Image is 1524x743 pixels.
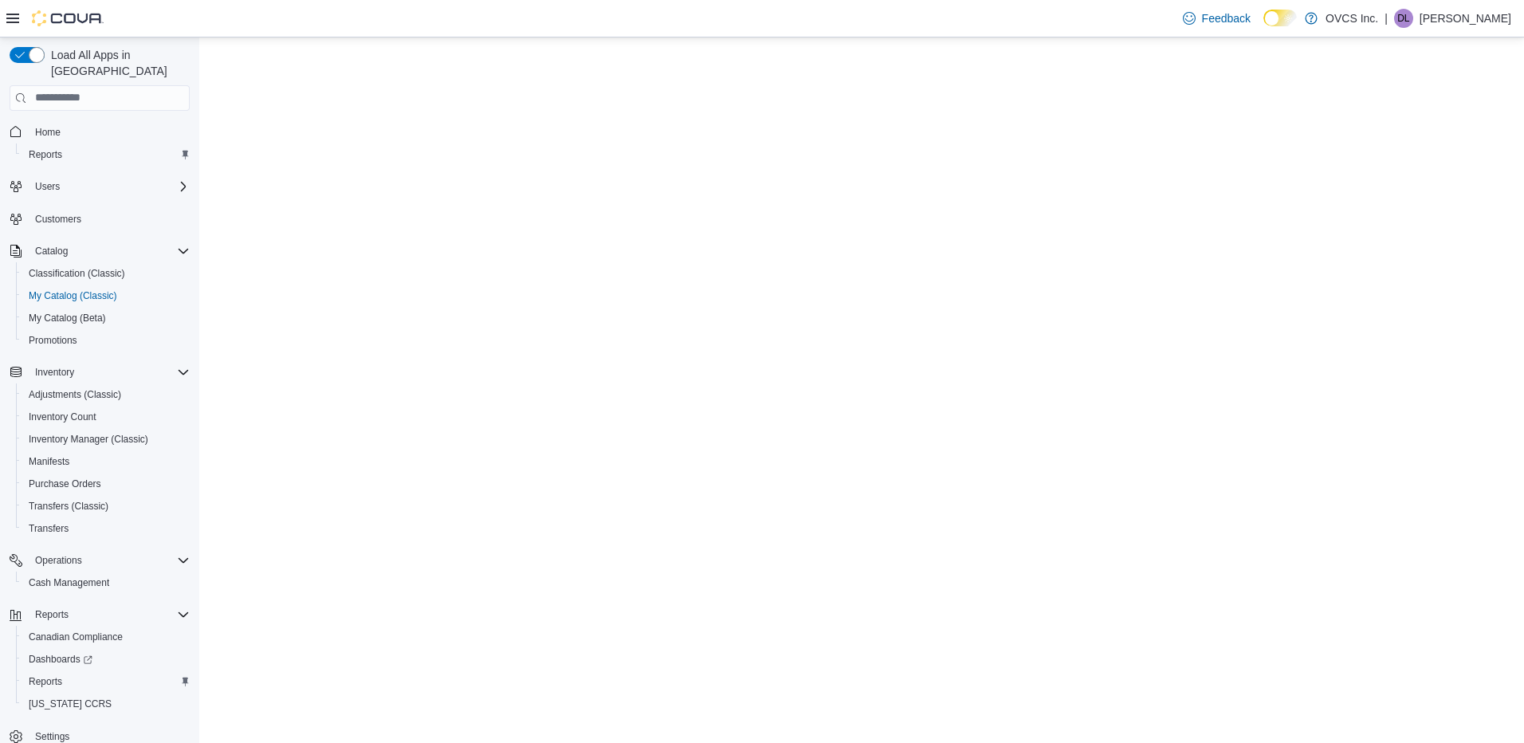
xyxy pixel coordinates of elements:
[16,450,196,473] button: Manifests
[22,650,190,669] span: Dashboards
[29,605,190,624] span: Reports
[35,245,68,257] span: Catalog
[1202,10,1251,26] span: Feedback
[29,455,69,468] span: Manifests
[29,267,125,280] span: Classification (Classic)
[29,289,117,302] span: My Catalog (Classic)
[29,698,112,710] span: [US_STATE] CCRS
[3,207,196,230] button: Customers
[29,653,92,666] span: Dashboards
[29,433,148,446] span: Inventory Manager (Classic)
[16,670,196,693] button: Reports
[29,363,190,382] span: Inventory
[22,309,112,328] a: My Catalog (Beta)
[1397,9,1409,28] span: DL
[22,694,190,714] span: Washington CCRS
[16,383,196,406] button: Adjustments (Classic)
[3,120,196,143] button: Home
[29,478,101,490] span: Purchase Orders
[22,497,190,516] span: Transfers (Classic)
[22,331,84,350] a: Promotions
[29,242,190,261] span: Catalog
[22,650,99,669] a: Dashboards
[29,122,190,142] span: Home
[3,240,196,262] button: Catalog
[16,648,196,670] a: Dashboards
[35,366,74,379] span: Inventory
[22,264,132,283] a: Classification (Classic)
[22,331,190,350] span: Promotions
[35,180,60,193] span: Users
[29,209,190,229] span: Customers
[22,145,69,164] a: Reports
[29,388,121,401] span: Adjustments (Classic)
[22,452,190,471] span: Manifests
[3,603,196,626] button: Reports
[3,361,196,383] button: Inventory
[29,210,88,229] a: Customers
[29,576,109,589] span: Cash Management
[29,675,62,688] span: Reports
[1263,10,1297,26] input: Dark Mode
[16,517,196,540] button: Transfers
[22,627,190,647] span: Canadian Compliance
[22,309,190,328] span: My Catalog (Beta)
[29,334,77,347] span: Promotions
[29,242,74,261] button: Catalog
[16,626,196,648] button: Canadian Compliance
[22,573,190,592] span: Cash Management
[1394,9,1413,28] div: Donna Labelle
[16,406,196,428] button: Inventory Count
[45,47,190,79] span: Load All Apps in [GEOGRAPHIC_DATA]
[29,605,75,624] button: Reports
[16,143,196,166] button: Reports
[22,672,69,691] a: Reports
[32,10,104,26] img: Cova
[22,497,115,516] a: Transfers (Classic)
[16,473,196,495] button: Purchase Orders
[22,627,129,647] a: Canadian Compliance
[22,452,76,471] a: Manifests
[29,177,190,196] span: Users
[1176,2,1257,34] a: Feedback
[1420,9,1511,28] p: [PERSON_NAME]
[35,554,82,567] span: Operations
[22,407,103,427] a: Inventory Count
[29,411,96,423] span: Inventory Count
[16,262,196,285] button: Classification (Classic)
[22,385,128,404] a: Adjustments (Classic)
[22,286,190,305] span: My Catalog (Classic)
[1326,9,1378,28] p: OVCS Inc.
[35,730,69,743] span: Settings
[3,549,196,572] button: Operations
[22,286,124,305] a: My Catalog (Classic)
[3,175,196,198] button: Users
[1385,9,1388,28] p: |
[35,126,61,139] span: Home
[16,495,196,517] button: Transfers (Classic)
[22,519,190,538] span: Transfers
[22,474,108,493] a: Purchase Orders
[22,430,155,449] a: Inventory Manager (Classic)
[29,148,62,161] span: Reports
[22,430,190,449] span: Inventory Manager (Classic)
[16,572,196,594] button: Cash Management
[22,573,116,592] a: Cash Management
[29,551,190,570] span: Operations
[22,672,190,691] span: Reports
[22,264,190,283] span: Classification (Classic)
[22,145,190,164] span: Reports
[29,522,69,535] span: Transfers
[16,329,196,352] button: Promotions
[29,551,88,570] button: Operations
[29,631,123,643] span: Canadian Compliance
[35,213,81,226] span: Customers
[16,307,196,329] button: My Catalog (Beta)
[22,385,190,404] span: Adjustments (Classic)
[16,428,196,450] button: Inventory Manager (Classic)
[29,312,106,324] span: My Catalog (Beta)
[16,285,196,307] button: My Catalog (Classic)
[29,123,67,142] a: Home
[22,519,75,538] a: Transfers
[29,363,81,382] button: Inventory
